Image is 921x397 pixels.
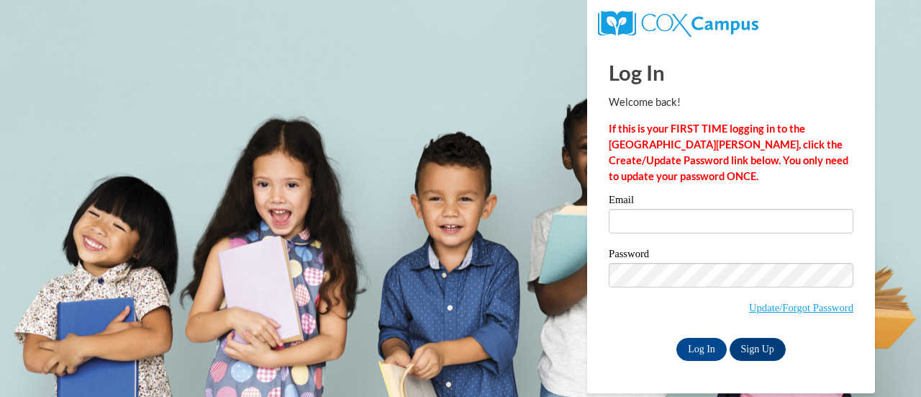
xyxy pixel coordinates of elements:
img: COX Campus [598,11,758,37]
strong: If this is your FIRST TIME logging in to the [GEOGRAPHIC_DATA][PERSON_NAME], click the Create/Upd... [609,122,848,182]
h1: Log In [609,58,853,87]
label: Email [609,195,853,209]
a: COX Campus [598,17,758,29]
a: Sign Up [730,338,786,361]
label: Password [609,249,853,263]
input: Log In [676,338,727,361]
a: Update/Forgot Password [749,302,853,313]
p: Welcome back! [609,94,853,110]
